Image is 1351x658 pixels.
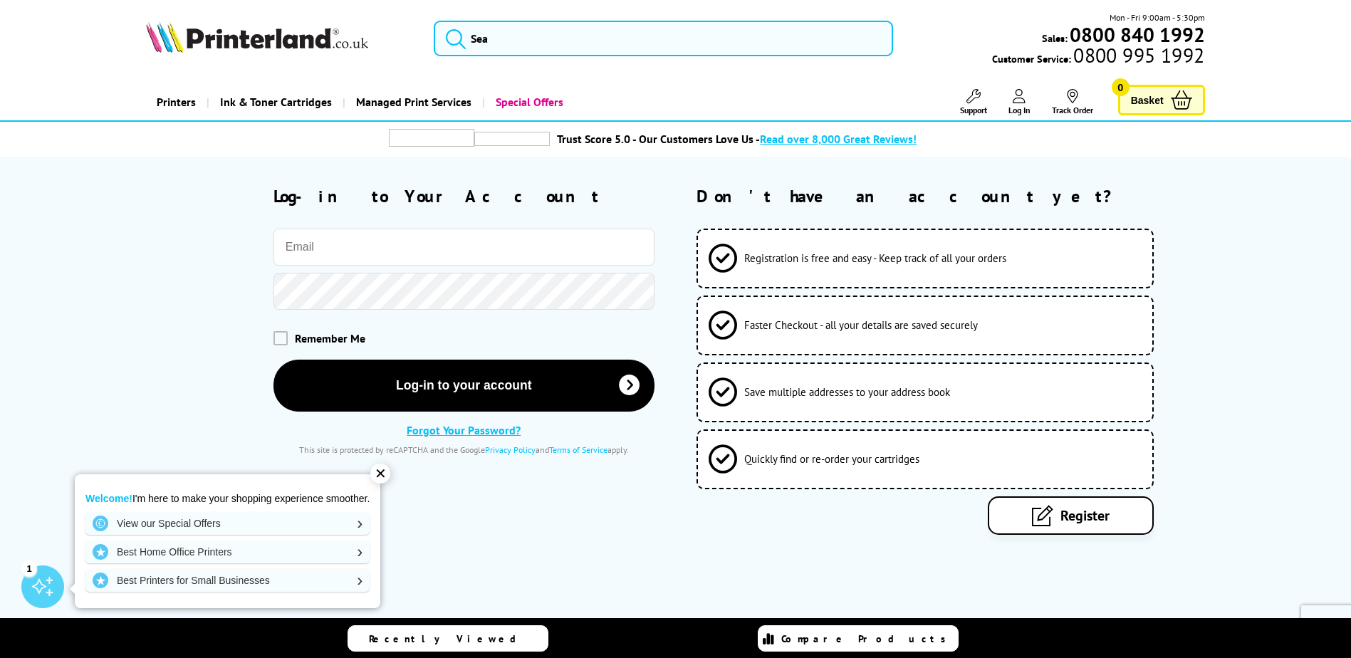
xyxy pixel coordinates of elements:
[960,105,987,115] span: Support
[85,569,370,592] a: Best Printers for Small Businesses
[146,84,207,120] a: Printers
[273,444,654,455] div: This site is protected by reCAPTCHA and the Google and apply.
[343,84,482,120] a: Managed Print Services
[389,129,474,147] img: trustpilot rating
[744,318,978,332] span: Faster Checkout - all your details are saved securely
[1118,85,1205,115] a: Basket 0
[1008,105,1031,115] span: Log In
[485,444,536,455] a: Privacy Policy
[988,496,1154,535] a: Register
[960,89,987,115] a: Support
[348,625,548,652] a: Recently Viewed
[295,331,365,345] span: Remember Me
[1068,28,1205,41] a: 0800 840 1992
[1131,90,1164,110] span: Basket
[85,492,370,505] p: I'm here to make your shopping experience smoother.
[992,48,1204,66] span: Customer Service:
[1052,89,1093,115] a: Track Order
[85,540,370,563] a: Best Home Office Printers
[781,632,954,645] span: Compare Products
[557,132,917,146] a: Trust Score 5.0 - Our Customers Love Us -Read over 8,000 Great Reviews!
[370,464,390,484] div: ✕
[85,512,370,535] a: View our Special Offers
[697,185,1204,207] h2: Don't have an account yet?
[273,360,654,412] button: Log-in to your account
[744,251,1006,265] span: Registration is free and easy - Keep track of all your orders
[1008,89,1031,115] a: Log In
[407,423,521,437] a: Forgot Your Password?
[21,560,37,576] div: 1
[146,21,368,53] img: Printerland Logo
[744,385,950,399] span: Save multiple addresses to your address book
[760,132,917,146] span: Read over 8,000 Great Reviews!
[273,185,654,207] h2: Log-in to Your Account
[1112,78,1130,96] span: 0
[220,84,332,120] span: Ink & Toner Cartridges
[146,21,416,56] a: Printerland Logo
[549,444,607,455] a: Terms of Service
[1042,31,1068,45] span: Sales:
[482,84,574,120] a: Special Offers
[744,452,919,466] span: Quickly find or re-order your cartridges
[434,21,893,56] input: Sea
[85,493,132,504] strong: Welcome!
[1070,21,1205,48] b: 0800 840 1992
[1071,48,1204,62] span: 0800 995 1992
[474,132,550,146] img: trustpilot rating
[758,625,959,652] a: Compare Products
[207,84,343,120] a: Ink & Toner Cartridges
[1060,506,1110,525] span: Register
[273,229,654,266] input: Email
[369,632,531,645] span: Recently Viewed
[1110,11,1205,24] span: Mon - Fri 9:00am - 5:30pm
